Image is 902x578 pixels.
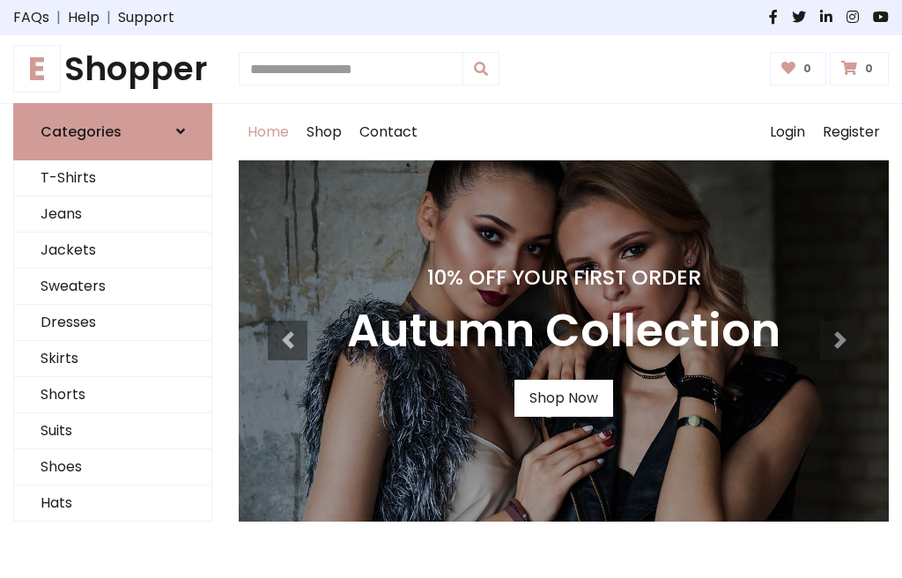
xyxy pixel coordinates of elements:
a: Help [68,7,100,28]
a: Categories [13,103,212,160]
a: Jackets [14,233,211,269]
a: 0 [830,52,889,85]
span: 0 [799,61,816,77]
a: T-Shirts [14,160,211,196]
a: Shoes [14,449,211,485]
a: Dresses [14,305,211,341]
a: Shop Now [514,380,613,417]
a: Suits [14,413,211,449]
a: Home [239,104,298,160]
a: Support [118,7,174,28]
span: 0 [861,61,877,77]
h3: Autumn Collection [347,304,780,359]
a: Jeans [14,196,211,233]
h1: Shopper [13,49,212,89]
span: | [100,7,118,28]
a: Shorts [14,377,211,413]
a: Register [814,104,889,160]
a: Login [761,104,814,160]
a: FAQs [13,7,49,28]
a: Contact [351,104,426,160]
a: Skirts [14,341,211,377]
a: Shop [298,104,351,160]
a: 0 [770,52,827,85]
h6: Categories [41,123,122,140]
a: EShopper [13,49,212,89]
span: E [13,45,61,93]
a: Sweaters [14,269,211,305]
span: | [49,7,68,28]
a: Hats [14,485,211,522]
h4: 10% Off Your First Order [347,265,780,290]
